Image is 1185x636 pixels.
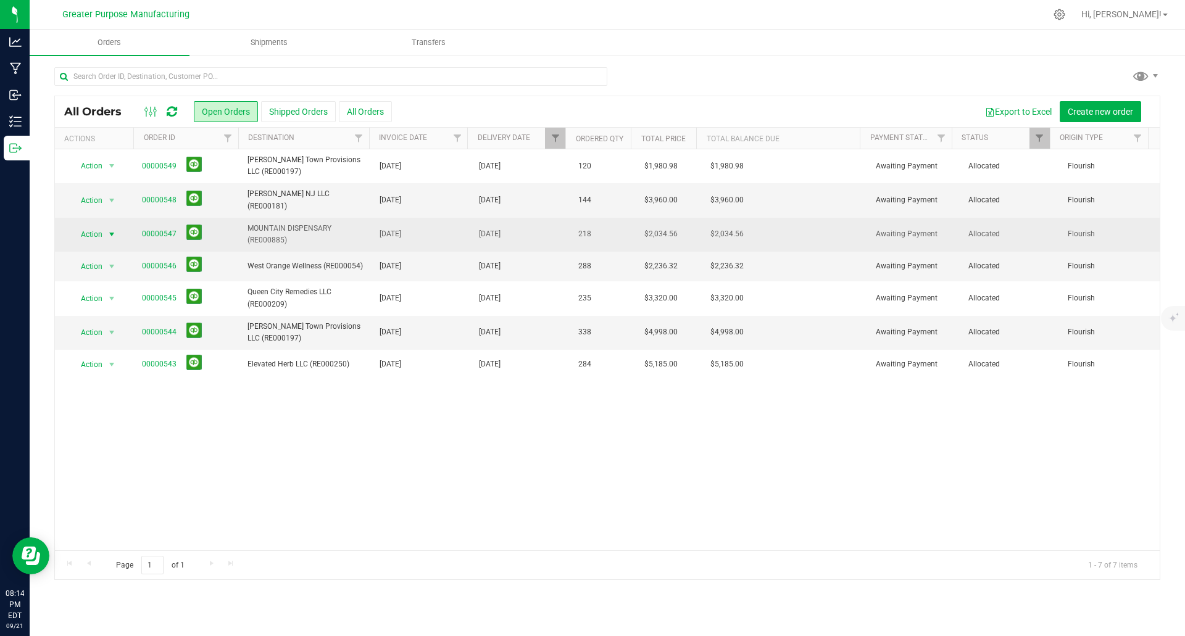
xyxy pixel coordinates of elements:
[644,228,678,240] span: $2,034.56
[968,260,1053,272] span: Allocated
[9,142,22,154] inline-svg: Outbound
[349,30,509,56] a: Transfers
[1060,101,1141,122] button: Create new order
[70,290,103,307] span: Action
[578,326,591,338] span: 338
[876,194,954,206] span: Awaiting Payment
[710,292,744,304] span: $3,320.00
[70,258,103,275] span: Action
[142,194,177,206] a: 00000548
[104,356,119,373] span: select
[1052,9,1067,20] div: Manage settings
[142,358,177,370] a: 00000543
[6,621,24,630] p: 09/21
[644,260,678,272] span: $2,236.32
[710,194,744,206] span: $3,960.00
[876,326,954,338] span: Awaiting Payment
[349,128,369,149] a: Filter
[876,160,954,172] span: Awaiting Payment
[247,286,365,310] span: Queen City Remedies LLC (RE000209)
[1068,160,1152,172] span: Flourish
[1078,556,1147,574] span: 1 - 7 of 7 items
[194,101,258,122] button: Open Orders
[710,358,744,370] span: $5,185.00
[977,101,1060,122] button: Export to Excel
[1068,107,1133,117] span: Create new order
[104,192,119,209] span: select
[142,228,177,240] a: 00000547
[578,358,591,370] span: 284
[710,326,744,338] span: $4,998.00
[578,160,591,172] span: 120
[247,154,365,178] span: [PERSON_NAME] Town Provisions LLC (RE000197)
[70,356,103,373] span: Action
[106,556,194,575] span: Page of 1
[64,134,129,143] div: Actions
[12,537,49,574] iframe: Resource center
[248,133,294,142] a: Destination
[142,160,177,172] a: 00000549
[247,321,365,344] span: [PERSON_NAME] Town Provisions LLC (RE000197)
[962,133,988,142] a: Status
[576,134,623,143] a: Ordered qty
[1029,128,1050,149] a: Filter
[696,128,860,149] th: Total Balance Due
[104,258,119,275] span: select
[104,226,119,243] span: select
[479,292,501,304] span: [DATE]
[479,260,501,272] span: [DATE]
[70,226,103,243] span: Action
[189,30,349,56] a: Shipments
[104,157,119,175] span: select
[380,260,401,272] span: [DATE]
[870,133,932,142] a: Payment Status
[104,290,119,307] span: select
[380,326,401,338] span: [DATE]
[1068,228,1152,240] span: Flourish
[644,358,678,370] span: $5,185.00
[104,324,119,341] span: select
[247,188,365,212] span: [PERSON_NAME] NJ LLC (RE000181)
[641,134,686,143] a: Total Price
[1068,358,1152,370] span: Flourish
[30,30,189,56] a: Orders
[876,292,954,304] span: Awaiting Payment
[644,194,678,206] span: $3,960.00
[1128,128,1148,149] a: Filter
[710,228,744,240] span: $2,034.56
[142,292,177,304] a: 00000545
[479,326,501,338] span: [DATE]
[234,37,304,48] span: Shipments
[339,101,392,122] button: All Orders
[968,160,1053,172] span: Allocated
[142,326,177,338] a: 00000544
[478,133,530,142] a: Delivery Date
[1068,194,1152,206] span: Flourish
[144,133,175,142] a: Order ID
[644,160,678,172] span: $1,980.98
[142,260,177,272] a: 00000546
[1068,260,1152,272] span: Flourish
[876,260,954,272] span: Awaiting Payment
[644,326,678,338] span: $4,998.00
[447,128,467,149] a: Filter
[9,36,22,48] inline-svg: Analytics
[380,358,401,370] span: [DATE]
[380,194,401,206] span: [DATE]
[479,160,501,172] span: [DATE]
[876,228,954,240] span: Awaiting Payment
[1081,9,1162,19] span: Hi, [PERSON_NAME]!
[1068,326,1152,338] span: Flourish
[247,260,365,272] span: West Orange Wellness (RE000054)
[931,128,952,149] a: Filter
[479,228,501,240] span: [DATE]
[968,228,1053,240] span: Allocated
[710,160,744,172] span: $1,980.98
[380,160,401,172] span: [DATE]
[545,128,565,149] a: Filter
[710,260,744,272] span: $2,236.32
[70,192,103,209] span: Action
[261,101,336,122] button: Shipped Orders
[379,133,427,142] a: Invoice Date
[1060,133,1103,142] a: Origin Type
